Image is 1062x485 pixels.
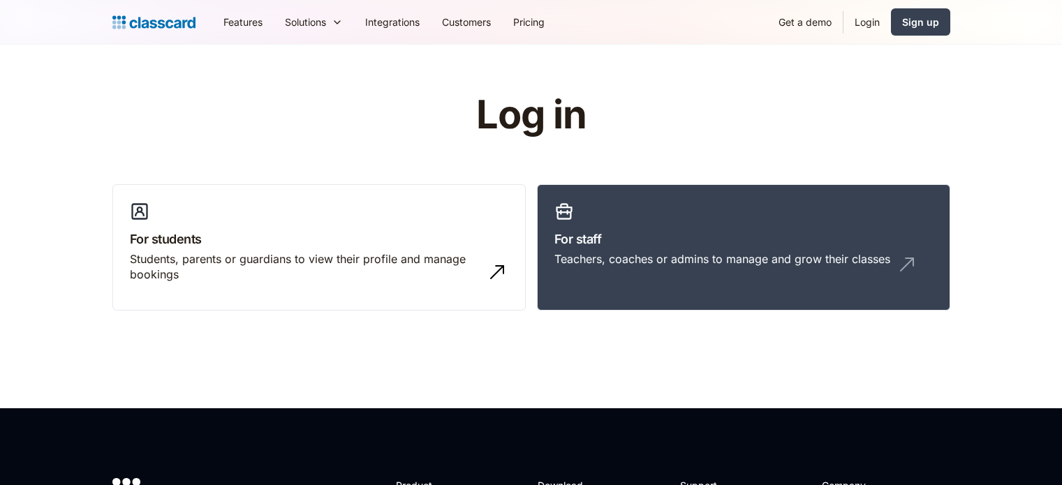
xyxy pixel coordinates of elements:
div: Solutions [274,6,354,38]
a: Get a demo [767,6,843,38]
div: Sign up [902,15,939,29]
a: Features [212,6,274,38]
div: Students, parents or guardians to view their profile and manage bookings [130,251,480,283]
a: Sign up [891,8,950,36]
a: For staffTeachers, coaches or admins to manage and grow their classes [537,184,950,311]
h3: For staff [554,230,933,248]
a: Integrations [354,6,431,38]
a: For studentsStudents, parents or guardians to view their profile and manage bookings [112,184,526,311]
h3: For students [130,230,508,248]
a: Logo [112,13,196,32]
div: Solutions [285,15,326,29]
a: Login [843,6,891,38]
a: Customers [431,6,502,38]
div: Teachers, coaches or admins to manage and grow their classes [554,251,890,267]
h1: Log in [309,94,753,137]
a: Pricing [502,6,556,38]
